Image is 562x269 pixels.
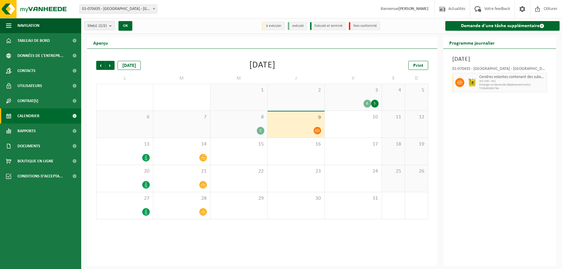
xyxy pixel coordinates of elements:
span: 8 [213,114,264,120]
span: 27 [100,195,150,202]
img: LP-BB-01000-PPR-11 [467,78,476,87]
a: Demande d'une tâche supplémentaire [445,21,560,31]
span: 23 [271,168,321,175]
span: Données de l'entrepr... [17,48,63,63]
span: Site(s) [88,21,107,30]
span: 01-070435 - ISSEP LIÈGE - LIÈGE [80,5,157,13]
li: Non-conformité [349,22,380,30]
span: 13 [100,141,150,148]
span: Calendrier [17,108,39,124]
h3: [DATE] [452,55,547,64]
span: 31 [328,195,379,202]
span: 3 [328,87,379,94]
span: 22 [213,168,264,175]
span: 7 [156,114,207,120]
span: Contacts [17,63,35,78]
span: 26 [408,168,425,175]
span: 19 [408,141,425,148]
span: 10 [328,114,379,120]
td: S [382,73,405,84]
span: Tableau de bord [17,33,50,48]
td: V [325,73,382,84]
span: 01-070435 - ISSEP LIÈGE - LIÈGE [79,5,157,14]
span: 21 [156,168,207,175]
td: L [96,73,153,84]
span: Contrat(s) [17,93,38,108]
span: Conditions d'accepta... [17,169,63,184]
span: Print [413,63,423,68]
span: Cendres volantes contenant des substances dangereuses [479,75,545,80]
span: Echange sur demande (déplacement exclu) [479,83,545,87]
strong: [PERSON_NAME] [398,7,428,11]
h2: Programme journalier [443,37,501,48]
button: OK [118,21,132,31]
h2: Aperçu [87,37,114,48]
span: 14 [156,141,207,148]
span: 25 [385,168,402,175]
li: exécuté [288,22,307,30]
span: Rapports [17,124,36,139]
div: 5 [371,100,379,108]
span: 29 [213,195,264,202]
li: Exécuté et terminé [310,22,346,30]
span: Précédent [96,61,105,70]
div: 6 [364,100,371,108]
span: 12 [408,114,425,120]
span: Navigation [17,18,39,33]
span: 11 [385,114,402,120]
span: 28 [156,195,207,202]
span: Suivant [106,61,115,70]
div: [DATE] [249,61,275,70]
td: J [268,73,325,84]
span: 1 [213,87,264,94]
count: (2/2) [99,24,107,28]
button: Site(s)(2/2) [84,21,115,30]
span: 18 [385,141,402,148]
span: T250002962784 [479,87,545,90]
span: 4 [385,87,402,94]
iframe: chat widget [3,256,100,269]
div: [DATE] [118,61,141,70]
span: Boutique en ligne [17,154,54,169]
span: 30 [271,195,321,202]
span: 17 [328,141,379,148]
span: 15 [213,141,264,148]
span: 5 [408,87,425,94]
td: M [153,73,210,84]
div: 2 [257,127,264,135]
li: à exécuter [262,22,285,30]
span: 24 [328,168,379,175]
div: 01-070435 - [GEOGRAPHIC_DATA] - [GEOGRAPHIC_DATA] [452,67,547,73]
span: 20 [100,168,150,175]
span: 6 [100,114,150,120]
span: Utilisateurs [17,78,42,93]
span: 9 [271,114,321,121]
span: DIS Colli - CSC [479,80,545,83]
td: D [405,73,428,84]
span: 2 [271,87,321,94]
td: M [210,73,268,84]
span: Documents [17,139,40,154]
a: Print [408,61,428,70]
span: 16 [271,141,321,148]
